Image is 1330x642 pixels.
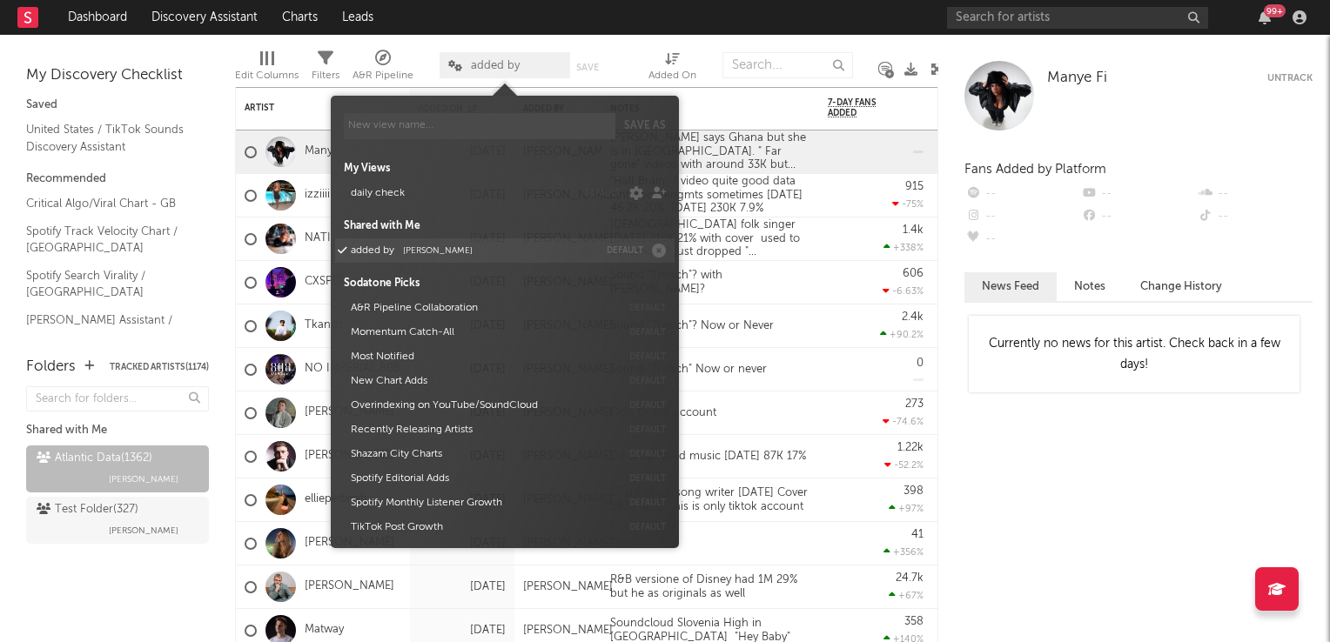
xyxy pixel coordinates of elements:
div: R&B versione of Disney had 1M 29% but he as originals as well [601,573,819,600]
button: Save [576,63,599,72]
div: Added On [648,43,696,94]
button: A&R Pipeline Collaboration [345,296,621,320]
div: Filters [312,65,339,86]
a: [PERSON_NAME] [305,536,394,551]
a: NO IMPERIAL 808 [305,362,400,377]
div: -- [964,228,1080,251]
div: -52.2 % [884,459,924,471]
a: [PERSON_NAME] [305,579,394,594]
button: default [629,304,666,312]
div: A&R Pipeline [353,65,413,86]
button: default [629,352,666,361]
div: [DATE] [419,577,506,598]
button: default [629,425,666,434]
span: Fans Added by Platform [964,163,1106,176]
div: 17 yrs singersong writer [DATE] Cover 583K 22% This is only tiktok account [601,486,819,513]
div: 358 [904,616,924,627]
a: Spotify Track Velocity Chart / [GEOGRAPHIC_DATA] [26,222,191,257]
span: 7-Day Fans Added [828,97,897,118]
div: 24.7k [896,572,924,584]
div: [PERSON_NAME] [523,624,613,638]
div: [PERSON_NAME] says Ghana but she is in [GEOGRAPHIC_DATA]. " Far gone" videos with around 33K but ... [601,131,819,172]
div: Filters [312,43,339,94]
div: Edit Columns [235,43,299,94]
button: daily check [345,181,575,205]
div: 99 + [1264,4,1286,17]
div: My Discovery Checklist [26,65,209,86]
div: A&R Pipeline [353,43,413,94]
button: Momentum Catch-All [345,320,621,344]
div: -75 % [892,198,924,210]
div: "Half Brain" ? video quite good data eiht good engmts sometimes [DATE] 46.2K 20% [DATE] 230K 7.9% [601,175,819,216]
div: 915 [905,181,924,192]
div: My Views [344,161,666,177]
a: Manye Fi [305,144,351,159]
button: Save as [624,113,666,139]
a: Atlantic Data(1362)[PERSON_NAME] [26,445,209,492]
a: [PERSON_NAME] Assistant / [GEOGRAPHIC_DATA] [26,311,191,346]
div: +356 % [883,546,924,558]
button: default [629,523,666,532]
a: NATI. [305,231,333,246]
button: default [629,401,666,410]
div: 0 [917,358,924,369]
div: Atlantic Data ( 1362 ) [37,448,152,469]
button: 99+ [1259,10,1271,24]
input: Search... [722,52,853,78]
div: Test Folder ( 327 ) [37,499,138,520]
button: default [629,498,666,507]
a: United States / TikTok Sounds Discovery Assistant [26,120,191,156]
div: DJ unreleased music [DATE] 87K 17% [601,450,815,464]
div: Folders [26,357,76,378]
div: 41 [911,529,924,540]
button: Recently Releasing Artists [345,418,621,442]
button: Spotify Monthly Listener Growth [345,491,621,515]
span: [PERSON_NAME] [109,520,178,541]
button: Untrack [1267,70,1313,87]
button: default [629,377,666,385]
a: Critical Algo/Viral Chart - GB [26,194,191,213]
div: [PERSON_NAME] [523,580,613,594]
div: 606 [903,268,924,279]
div: [DEMOGRAPHIC_DATA] folk singer [DATE] 215K 21% with cover used to be famous? just dropped "[PERSO... [601,218,819,259]
a: [PERSON_NAME] [305,449,394,464]
div: 2.4k [902,311,924,323]
div: -- [964,205,1080,228]
a: elliepettinati [305,492,366,507]
a: Tkandz [305,318,344,333]
div: Notes [610,104,784,114]
button: Notes [1057,272,1123,301]
div: 1.22k [897,442,924,453]
div: +338 % [883,242,924,253]
div: Sound "Trench"? with [PERSON_NAME]? [601,269,819,296]
div: +97 % [889,503,924,514]
div: +90.2 % [880,329,924,340]
button: New Chart Adds [345,369,621,393]
div: Recommended [26,169,209,190]
span: Manye Fi [1047,70,1107,85]
div: Sound "Trench"? Now or Never [601,319,783,333]
div: Sound "Trench" Now or never [601,363,776,377]
div: Edit Columns [235,65,299,86]
div: 398 [903,485,924,497]
div: -74.6 % [883,416,924,427]
div: Currently no news for this artist. Check back in a few days! [969,316,1300,392]
a: [PERSON_NAME] [305,405,394,420]
a: Spotify Search Virality / [GEOGRAPHIC_DATA] [26,266,191,302]
input: Search for folders... [26,386,209,411]
div: -- [1080,183,1196,205]
input: Search for artists [947,7,1208,29]
button: TikTok Post Growth [345,515,621,539]
button: Shazam City Charts [345,442,621,466]
span: [PERSON_NAME] [403,246,473,255]
button: default [607,246,643,255]
button: Spotify Editorial Adds [345,466,621,491]
div: -- [1080,205,1196,228]
button: default [584,189,621,197]
a: Matway [305,623,344,638]
div: Saved [26,95,209,116]
a: Manye Fi [1047,70,1107,87]
div: -- [1197,183,1313,205]
button: Most Notified [345,344,621,369]
div: Sodatone Picks [344,276,666,291]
